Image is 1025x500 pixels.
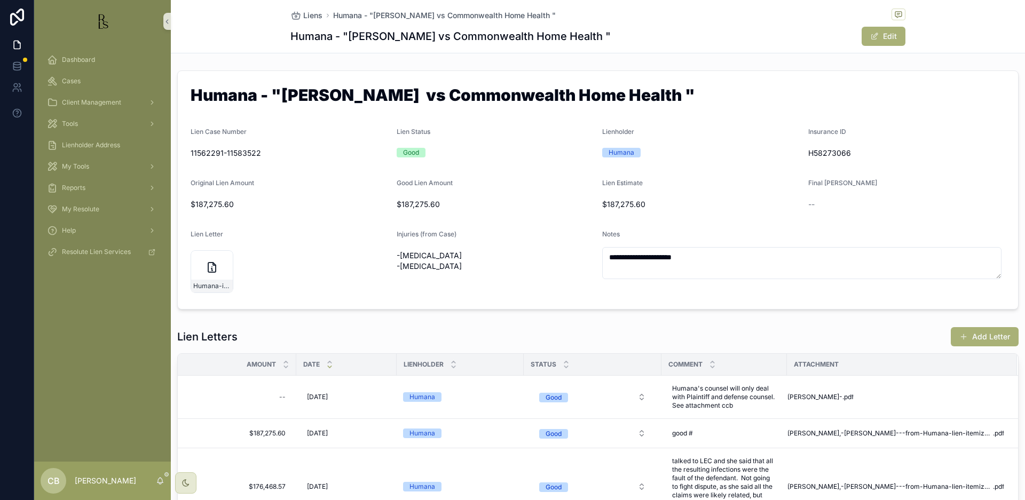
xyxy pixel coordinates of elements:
span: Humana-initial-lien-request-02-07-2024 [193,282,231,290]
span: Insurance ID [808,128,846,136]
button: Select Button [531,387,655,407]
span: $187,275.60 [191,199,388,210]
span: Cases [62,77,81,85]
div: Humana [409,428,435,438]
span: .pdf [993,429,1004,438]
span: Status [531,360,556,369]
div: Humana [409,482,435,491]
span: [DATE] [307,482,328,491]
span: Lienholder Address [62,141,120,149]
span: Liens [303,10,322,21]
span: Notes [602,230,620,238]
a: Cases [41,72,164,91]
div: Good [546,482,562,492]
span: Humana's counsel will only deal with Plaintiff and defense counsel. See attachment ccb [672,384,776,410]
span: H58273066 [808,148,1006,158]
a: Humana [403,482,517,491]
div: Good [546,429,562,439]
p: [PERSON_NAME] [75,475,136,486]
span: good # [672,429,693,438]
span: Lienholder [404,360,444,369]
span: Tools [62,120,78,128]
span: Lien Status [397,128,430,136]
span: Good Lien Amount [397,179,453,187]
a: My Resolute [41,200,164,219]
a: Lienholder Address [41,136,164,155]
img: App logo [94,13,111,30]
a: Select Button [530,387,655,407]
span: .pdf [842,393,854,401]
span: Lien Case Number [191,128,247,136]
a: [PERSON_NAME]-.pdf [787,393,1004,401]
span: Resolute Lien Services [62,248,131,256]
span: 11562291-11583522 [191,148,388,158]
a: good # [668,425,780,442]
span: My Resolute [62,205,99,213]
a: [DATE] [303,425,390,442]
span: Lienholder [602,128,634,136]
a: [DATE] [303,478,390,495]
span: [PERSON_NAME],-[PERSON_NAME]---from-Humana-lien-itemization-09-09-24 [787,482,993,491]
a: Tools [41,114,164,133]
span: Help [62,226,76,235]
a: Humana - "[PERSON_NAME] vs Commonwealth Home Health " [333,10,556,21]
span: Lien Estimate [602,179,643,187]
span: CB [48,474,60,487]
span: Original Lien Amount [191,179,254,187]
span: Amount [247,360,276,369]
a: Humana [403,392,517,402]
a: [DATE] [303,388,390,406]
div: Humana [609,148,634,157]
span: [DATE] [307,429,328,438]
span: Lien Letter [191,230,223,238]
h1: Humana - "[PERSON_NAME] vs Commonwealth Home Health " [290,29,611,44]
a: Resolute Lien Services [41,242,164,261]
a: Liens [290,10,322,21]
div: -- [279,393,286,401]
span: Date [303,360,320,369]
span: Comment [668,360,703,369]
span: Attachment [794,360,839,369]
span: -- [808,199,815,210]
span: $187,275.60 [602,199,800,210]
a: [PERSON_NAME],-[PERSON_NAME]---from-Humana-lien-itemization-update-05-02-25.pdf [787,429,1004,438]
span: [DATE] [307,393,328,401]
a: $187,275.60 [191,425,290,442]
div: Good [403,148,419,157]
button: Edit [862,27,905,46]
span: -[MEDICAL_DATA] -[MEDICAL_DATA] [397,250,594,272]
a: My Tools [41,157,164,176]
div: scrollable content [34,43,171,275]
span: Final [PERSON_NAME] [808,179,877,187]
span: $176,468.57 [195,482,286,491]
span: [PERSON_NAME],-[PERSON_NAME]---from-Humana-lien-itemization-update-05-02-25 [787,429,993,438]
a: Dashboard [41,50,164,69]
a: Client Management [41,93,164,112]
a: Select Button [530,423,655,443]
button: Add Letter [951,327,1019,346]
a: -- [191,388,290,406]
span: Client Management [62,98,121,107]
a: Humana's counsel will only deal with Plaintiff and defense counsel. See attachment ccb [668,380,780,414]
span: $187,275.60 [397,199,594,210]
a: Select Button [530,477,655,497]
h1: Humana - "[PERSON_NAME] vs Commonwealth Home Health " [191,87,1005,107]
span: [PERSON_NAME]- [787,393,842,401]
span: My Tools [62,162,89,171]
span: Injuries (from Case) [397,230,456,238]
a: $176,468.57 [191,478,290,495]
a: Reports [41,178,164,197]
a: Humana [403,428,517,438]
div: Humana [409,392,435,402]
span: $187,275.60 [195,429,286,438]
div: Good [546,393,562,402]
h1: Lien Letters [177,329,238,344]
span: .pdf [993,482,1004,491]
a: Help [41,221,164,240]
button: Select Button [531,424,655,443]
button: Select Button [531,477,655,496]
a: [PERSON_NAME],-[PERSON_NAME]---from-Humana-lien-itemization-09-09-24.pdf [787,482,1004,491]
span: Reports [62,184,85,192]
